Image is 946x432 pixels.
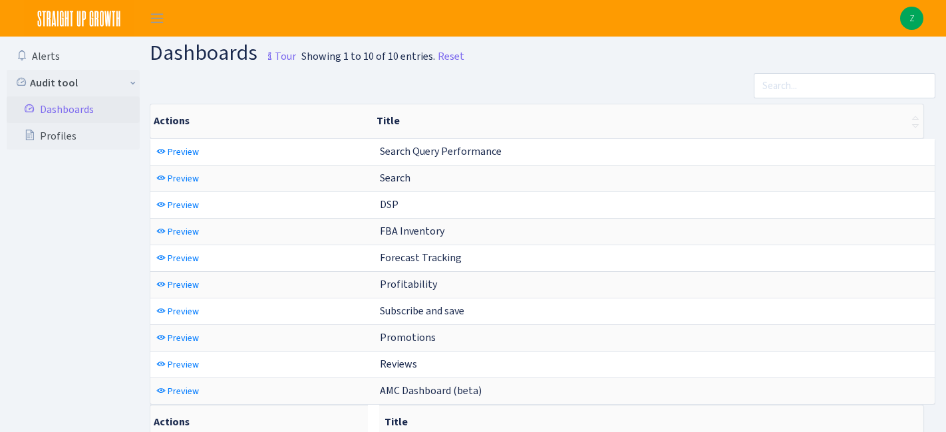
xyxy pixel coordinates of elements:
th: Title : activate to sort column ascending [371,104,923,138]
a: Preview [153,142,202,162]
div: Showing 1 to 10 of 10 entries. [301,49,435,64]
span: Preview [168,332,199,344]
span: Preview [168,225,199,238]
a: Preview [153,301,202,322]
img: Zach Belous [900,7,923,30]
button: Toggle navigation [140,7,174,29]
span: Preview [168,199,199,211]
a: Preview [153,195,202,215]
a: Preview [153,274,202,295]
span: Subscribe and save [380,304,464,318]
span: Preview [168,278,199,291]
a: Preview [153,381,202,401]
span: Promotions [380,330,436,344]
span: Profitability [380,277,437,291]
span: Forecast Tracking [380,251,462,265]
a: Preview [153,248,202,269]
span: Preview [168,146,199,158]
a: Reset [438,49,464,64]
a: Audit tool [7,70,140,96]
span: FBA Inventory [380,224,444,238]
span: Preview [168,358,199,371]
span: Preview [168,172,199,185]
a: Tour [257,39,296,66]
a: Z [900,7,923,30]
span: Search [380,171,410,185]
span: Reviews [380,357,417,371]
span: Preview [168,305,199,318]
a: Profiles [7,123,140,150]
input: Search... [754,73,935,98]
a: Preview [153,221,202,242]
span: Search Query Performance [380,144,502,158]
a: Preview [153,328,202,348]
span: DSP [380,197,398,211]
a: Preview [153,354,202,375]
a: Preview [153,168,202,189]
h1: Dashboards [150,42,296,68]
th: Actions [150,104,371,138]
span: AMC Dashboard (beta) [380,383,482,397]
span: Preview [168,252,199,265]
small: Tour [261,45,296,68]
span: Preview [168,385,199,397]
a: Dashboards [7,96,140,123]
a: Alerts [7,43,140,70]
